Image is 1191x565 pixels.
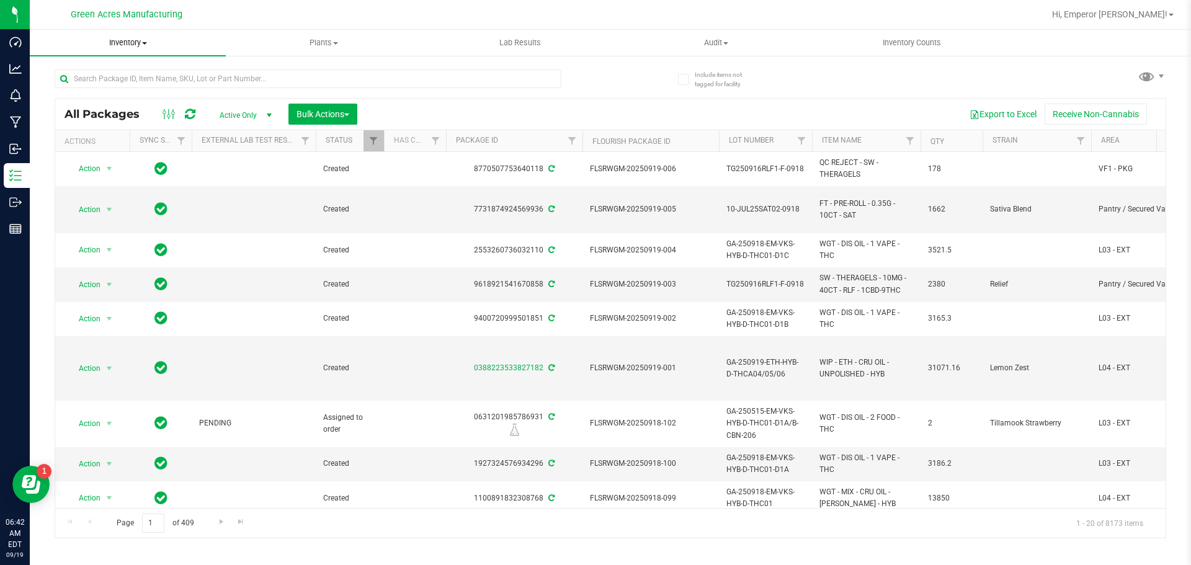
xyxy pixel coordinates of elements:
span: GA-250515-EM-VKS-HYB-D-THC01-D1A/B-CBN-206 [726,406,805,442]
div: 1100891832308768 [444,492,584,504]
span: In Sync [154,275,167,293]
span: FLSRWGM-20250919-002 [590,313,711,324]
button: Receive Non-Cannabis [1045,104,1147,125]
div: 1927324576934296 [444,458,584,469]
span: VF1 - PKG [1099,163,1177,175]
a: Area [1101,136,1120,145]
input: 1 [142,514,164,533]
span: Sync from Compliance System [546,246,555,254]
span: Bulk Actions [297,109,349,119]
span: QC REJECT - SW - THERAGELS [819,157,913,180]
span: FT - PRE-ROLL - 0.35G - 10CT - SAT [819,198,913,221]
span: Inventory Counts [866,37,958,48]
a: Go to the last page [232,514,250,530]
a: Package ID [456,136,498,145]
span: 3186.2 [928,458,975,469]
span: FLSRWGM-20250918-100 [590,458,711,469]
span: Sativa Blend [990,203,1084,215]
a: Lot Number [729,136,774,145]
span: Audit [618,37,813,48]
a: External Lab Test Result [202,136,299,145]
div: R&D Lab Sample [444,424,584,436]
span: In Sync [154,489,167,507]
span: TG250916RLF1-F-0918 [726,163,805,175]
span: 13850 [928,492,975,504]
span: 10-JUL25SAT02-0918 [726,203,805,215]
p: 06:42 AM EDT [6,517,24,550]
span: select [102,415,117,432]
span: Action [68,201,101,218]
span: Sync from Compliance System [546,412,555,421]
a: Go to the next page [212,514,230,530]
div: 7731874924569936 [444,203,584,215]
a: Filter [364,130,384,151]
span: GA-250918-EM-VKS-HYB-D-THC01-D1A [726,452,805,476]
a: Filter [426,130,446,151]
span: Plants [226,37,421,48]
span: L03 - EXT [1099,417,1177,429]
span: Sync from Compliance System [546,494,555,502]
inline-svg: Dashboard [9,36,22,48]
inline-svg: Analytics [9,63,22,75]
span: WGT - DIS OIL - 1 VAPE - THC [819,452,913,476]
span: FLSRWGM-20250919-006 [590,163,711,175]
a: Plants [226,30,422,56]
span: select [102,160,117,177]
th: Has COA [384,130,446,152]
div: 9400720999501851 [444,313,584,324]
span: Inventory [30,37,226,48]
span: Action [68,489,101,507]
span: FLSRWGM-20250918-099 [590,492,711,504]
span: GA-250918-EM-VKS-HYB-D-THC01-D1B [726,307,805,331]
div: Actions [65,137,125,146]
span: Sync from Compliance System [546,280,555,288]
inline-svg: Reports [9,223,22,235]
span: 3521.5 [928,244,975,256]
a: Inventory [30,30,226,56]
span: WGT - DIS OIL - 1 VAPE - THC [819,307,913,331]
span: PENDING [199,417,308,429]
div: 8770507753640118 [444,163,584,175]
span: Green Acres Manufacturing [71,9,182,20]
span: FLSRWGM-20250919-004 [590,244,711,256]
span: 2 [928,417,975,429]
p: 09/19 [6,550,24,559]
span: select [102,201,117,218]
span: In Sync [154,359,167,376]
a: 0388223533827182 [474,363,543,372]
div: 2553260736032110 [444,244,584,256]
inline-svg: Manufacturing [9,116,22,128]
a: Filter [900,130,921,151]
span: Include items not tagged for facility [695,70,757,89]
span: Action [68,241,101,259]
iframe: Resource center unread badge [37,464,51,479]
iframe: Resource center [12,466,50,503]
span: GA-250918-EM-VKS-HYB-D-THC01 [726,486,805,510]
span: L04 - EXT [1099,362,1177,374]
span: GA-250919-ETH-HYB-D-THCA04/05/06 [726,357,805,380]
span: Lab Results [483,37,558,48]
span: In Sync [154,414,167,432]
a: Filter [562,130,582,151]
span: Tillamook Strawberry [990,417,1084,429]
span: 1662 [928,203,975,215]
span: Sync from Compliance System [546,314,555,323]
span: Created [323,278,377,290]
span: WGT - DIS OIL - 2 FOOD - THC [819,412,913,435]
span: select [102,455,117,473]
span: select [102,276,117,293]
span: Sync from Compliance System [546,459,555,468]
a: Flourish Package ID [592,137,671,146]
span: Created [323,163,377,175]
inline-svg: Inbound [9,143,22,155]
span: L04 - EXT [1099,492,1177,504]
a: Filter [295,130,316,151]
span: Created [323,492,377,504]
span: Action [68,360,101,377]
span: FLSRWGM-20250919-001 [590,362,711,374]
span: In Sync [154,309,167,327]
span: select [102,489,117,507]
span: Pantry / Secured Vault [1099,203,1177,215]
span: Created [323,313,377,324]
